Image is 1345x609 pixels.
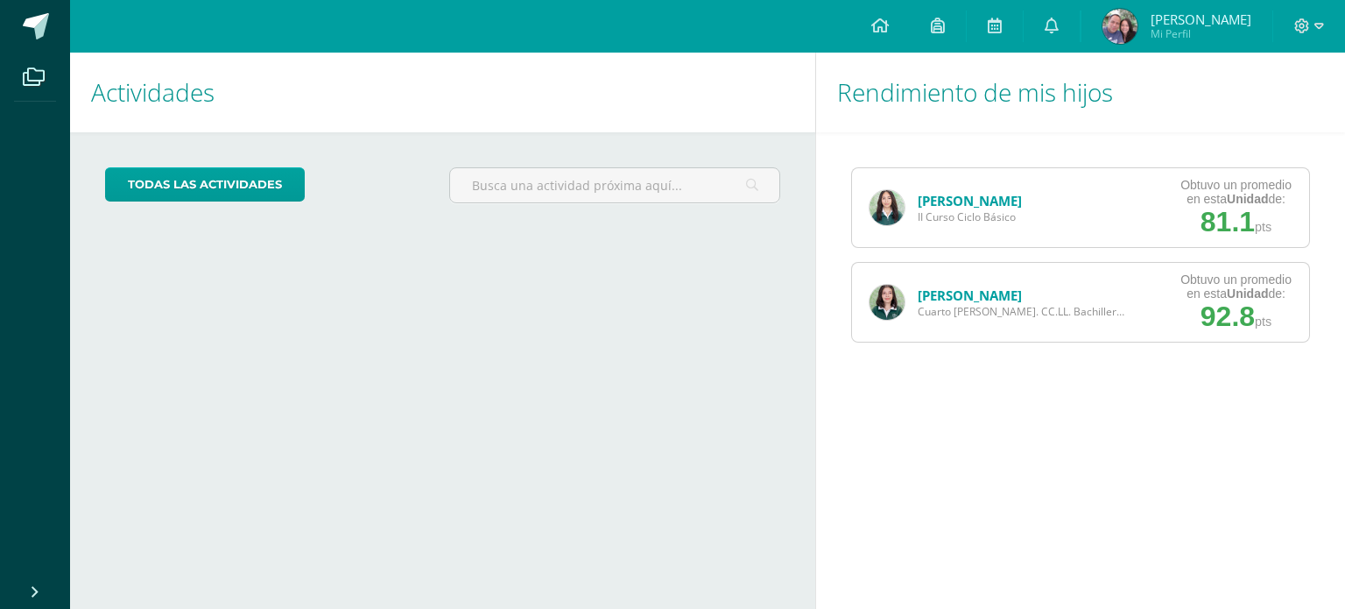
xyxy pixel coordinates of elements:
span: [PERSON_NAME] [1151,11,1251,28]
h1: Actividades [91,53,794,132]
input: Busca una actividad próxima aquí... [450,168,778,202]
strong: Unidad [1227,192,1268,206]
img: b381bdac4676c95086dea37a46e4db4c.png [1102,9,1137,44]
span: Mi Perfil [1151,26,1251,41]
span: Cuarto [PERSON_NAME]. CC.LL. Bachillerato [918,304,1128,319]
h1: Rendimiento de mis hijos [837,53,1324,132]
a: todas las Actividades [105,167,305,202]
span: pts [1255,220,1271,234]
div: Obtuvo un promedio en esta de: [1180,178,1292,206]
span: II Curso Ciclo Básico [918,209,1022,224]
a: [PERSON_NAME] [918,287,1022,304]
span: 81.1 [1201,206,1255,237]
img: a3ab43b9ae0984eb27ebeb9f86bcdf57.png [870,190,905,225]
strong: Unidad [1227,287,1268,301]
a: [PERSON_NAME] [918,192,1022,209]
span: pts [1255,315,1271,329]
img: 3069ebe7af9c230407032f7a9bf7090d.png [870,285,905,320]
span: 92.8 [1201,301,1255,332]
div: Obtuvo un promedio en esta de: [1180,273,1292,301]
